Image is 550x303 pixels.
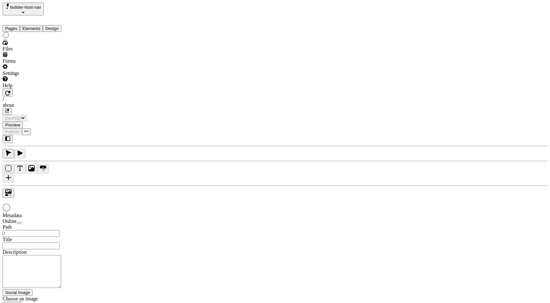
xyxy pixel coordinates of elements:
span: Social Image [5,290,30,295]
button: Publish [3,128,22,135]
span: Path [3,224,12,230]
span: Desktop [5,116,21,121]
button: Button [37,164,49,173]
button: Design [43,25,61,32]
button: Select site [3,3,44,15]
span: Publish [5,129,19,134]
button: Social Image [3,289,32,296]
span: builder-host-nav [10,5,41,10]
div: Settings [3,70,80,76]
div: Files [3,46,80,52]
span: Preview [5,123,20,127]
div: about [3,102,547,108]
button: Box [3,164,14,173]
button: Text [14,164,26,173]
div: Help [3,83,80,88]
button: Elements [20,25,43,32]
div: Metadata [3,213,80,218]
span: Title [3,237,12,242]
div: Choose an image [3,296,80,302]
button: Desktop [3,115,27,122]
span: Description [3,249,27,255]
button: Image [26,164,37,173]
div: Forms [3,58,80,64]
button: Preview [3,122,23,128]
button: Pages [3,25,20,32]
span: Online [3,218,17,224]
div: / [3,96,547,102]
